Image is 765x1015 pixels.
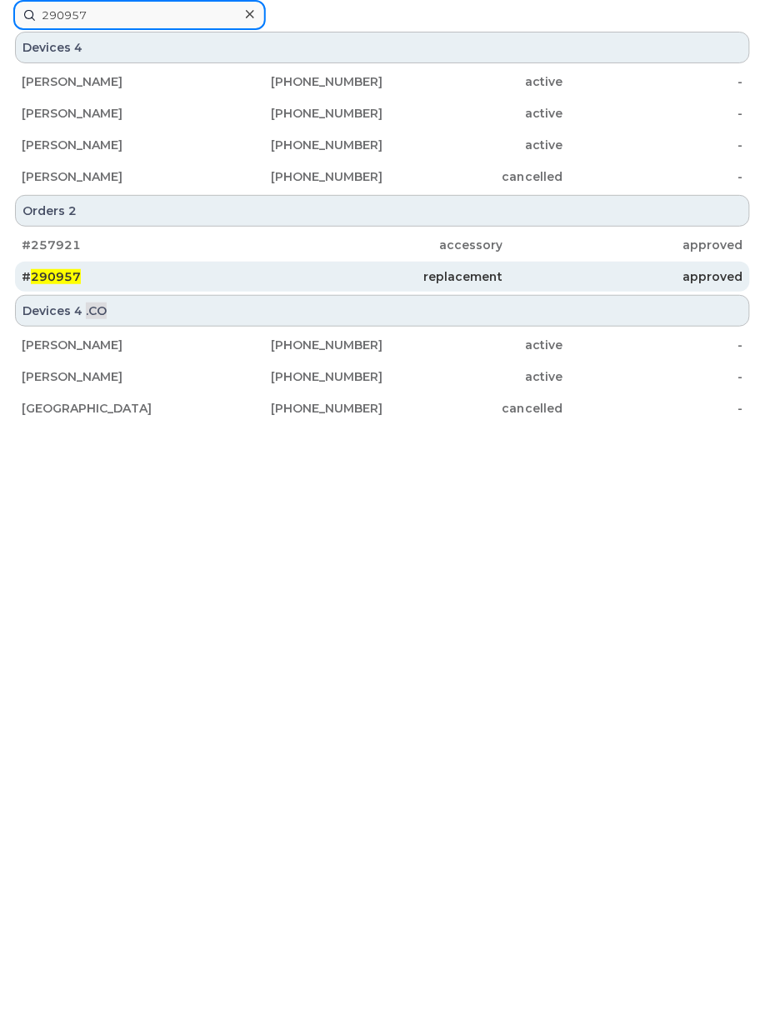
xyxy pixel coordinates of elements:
[563,337,744,353] div: -
[202,400,383,417] div: [PHONE_NUMBER]
[22,368,202,385] div: [PERSON_NAME]
[563,168,744,185] div: -
[74,302,82,319] span: 4
[22,137,202,153] div: [PERSON_NAME]
[22,237,262,253] div: #257921
[15,195,750,227] div: Orders
[31,269,81,284] span: 290957
[86,302,107,319] span: .CO
[22,268,262,285] div: #
[15,330,750,360] a: [PERSON_NAME][PHONE_NUMBER]active-
[68,202,77,219] span: 2
[202,137,383,153] div: [PHONE_NUMBER]
[202,337,383,353] div: [PHONE_NUMBER]
[382,168,563,185] div: cancelled
[502,237,743,253] div: approved
[563,105,744,122] div: -
[382,400,563,417] div: cancelled
[202,73,383,90] div: [PHONE_NUMBER]
[15,393,750,423] a: [GEOGRAPHIC_DATA][PHONE_NUMBER]cancelled-
[15,67,750,97] a: [PERSON_NAME][PHONE_NUMBER]active-
[22,337,202,353] div: [PERSON_NAME]
[382,137,563,153] div: active
[15,262,750,292] a: #290957replacementapproved
[15,32,750,63] div: Devices
[202,105,383,122] div: [PHONE_NUMBER]
[262,237,503,253] div: accessory
[15,162,750,192] a: [PERSON_NAME][PHONE_NUMBER]cancelled-
[15,130,750,160] a: [PERSON_NAME][PHONE_NUMBER]active-
[15,295,750,327] div: Devices
[563,137,744,153] div: -
[74,39,82,56] span: 4
[22,73,202,90] div: [PERSON_NAME]
[382,73,563,90] div: active
[15,98,750,128] a: [PERSON_NAME][PHONE_NUMBER]active-
[382,337,563,353] div: active
[22,400,202,417] div: [GEOGRAPHIC_DATA]
[262,268,503,285] div: replacement
[563,400,744,417] div: -
[202,368,383,385] div: [PHONE_NUMBER]
[22,105,202,122] div: [PERSON_NAME]
[563,73,744,90] div: -
[22,168,202,185] div: [PERSON_NAME]
[15,362,750,392] a: [PERSON_NAME][PHONE_NUMBER]active-
[382,105,563,122] div: active
[502,268,743,285] div: approved
[563,368,744,385] div: -
[202,168,383,185] div: [PHONE_NUMBER]
[15,230,750,260] a: #257921accessoryapproved
[382,368,563,385] div: active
